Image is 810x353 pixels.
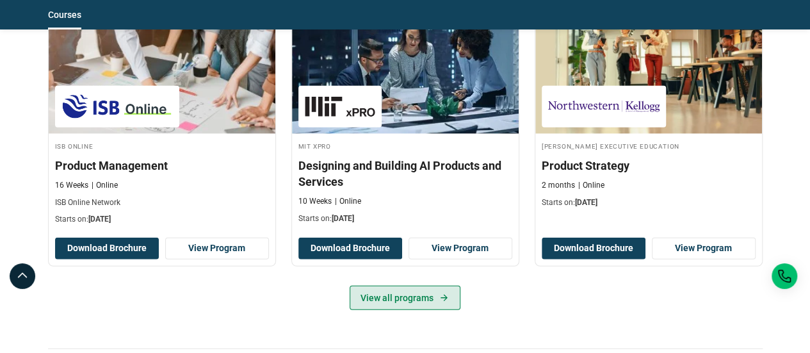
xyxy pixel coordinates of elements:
a: View Program [409,238,512,259]
button: Download Brochure [298,238,402,259]
p: ISB Online Network [55,197,269,208]
p: 10 Weeks [298,196,332,207]
p: Online [92,180,118,191]
img: Designing and Building AI Products and Services | Online Product Design and Innovation Course [292,6,519,134]
p: Online [578,180,604,191]
h3: Product Strategy [542,158,756,174]
h4: [PERSON_NAME] Executive Education [542,140,756,151]
h3: Designing and Building AI Products and Services [298,158,512,190]
p: Online [335,196,361,207]
p: 16 Weeks [55,180,88,191]
img: MIT xPRO [305,92,375,121]
p: Starts on: [55,214,269,225]
img: ISB Online [61,92,173,121]
button: Download Brochure [542,238,645,259]
a: View all programs [350,286,460,310]
span: [DATE] [332,214,354,223]
a: Product Design and Innovation Course by MIT xPRO - August 14, 2025 MIT xPRO MIT xPRO Designing an... [292,6,519,231]
p: Starts on: [542,197,756,208]
img: Kellogg Executive Education [548,92,660,121]
a: View Program [165,238,269,259]
button: Download Brochure [55,238,159,259]
span: [DATE] [88,215,111,224]
p: 2 months [542,180,575,191]
h4: MIT xPRO [298,140,512,151]
img: Product Management | Online Product Design and Innovation Course [49,6,275,134]
img: Product Strategy | Online Technology Course [535,6,762,134]
h4: ISB Online [55,140,269,151]
a: View Program [652,238,756,259]
p: Starts on: [298,213,512,224]
a: Product Design and Innovation Course by ISB Online - August 13, 2025 ISB Online ISB Online Produc... [49,6,275,231]
a: Technology Course by Kellogg Executive Education - August 28, 2025 Kellogg Executive Education [P... [535,6,762,215]
span: [DATE] [575,198,597,207]
h3: Product Management [55,158,269,174]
